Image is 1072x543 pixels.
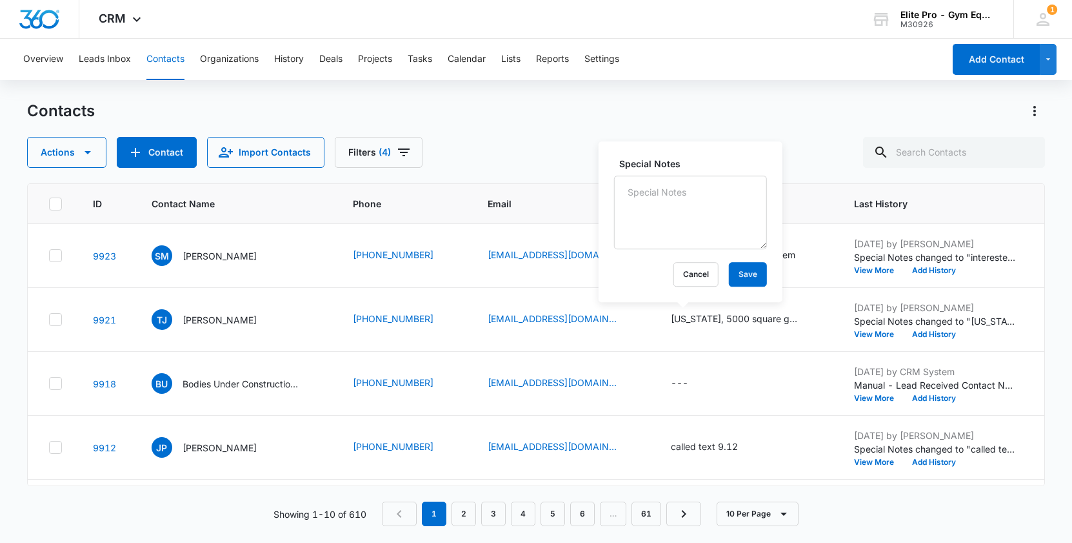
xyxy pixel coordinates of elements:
p: Special Notes changed to "interested in all in one system" [854,251,1015,264]
a: Page 4 [511,502,535,526]
span: Contact Name [152,197,303,210]
p: Bodies Under Construction/LavanteEpson [183,377,299,391]
div: Contact Name - Joseph P Ramirez - Select to Edit Field [152,437,280,458]
a: [EMAIL_ADDRESS][DOMAIN_NAME] [488,440,617,453]
div: account name [900,10,995,20]
label: Special Notes [619,157,772,170]
div: Special Notes - Michigan, 5000 square gym. 21st wants to open before xmas - Select to Edit Field [671,312,823,327]
p: [PERSON_NAME] [183,313,257,327]
button: Add History [903,458,965,466]
button: Settings [584,39,619,80]
h1: Contacts [27,101,95,121]
button: View More [854,394,903,402]
button: 10 Per Page [717,502,799,526]
p: Showing 1-10 of 610 [273,507,366,521]
div: Contact Name - Bodies Under Construction/LavanteEpson - Select to Edit Field [152,373,322,394]
button: Add Contact [953,44,1040,75]
button: Add Contact [117,137,197,168]
button: Organizations [200,39,259,80]
a: Navigate to contact details page for Joseph P Ramirez [93,442,116,453]
a: Page 2 [452,502,476,526]
button: Cancel [673,262,719,287]
a: Page 3 [481,502,506,526]
a: Page 61 [631,502,661,526]
a: [PHONE_NUMBER] [353,440,433,453]
div: Email - tyray.ace24@yahoo.com - Select to Edit Field [488,312,640,327]
span: SM [152,245,172,266]
p: [DATE] by CRM System [854,365,1015,378]
a: Next Page [666,502,701,526]
a: [EMAIL_ADDRESS][DOMAIN_NAME] [488,248,617,261]
a: Navigate to contact details page for Bodies Under Construction/LavanteEpson [93,378,116,389]
span: (4) [379,148,391,157]
div: Phone - +1 (586) 366-5374 - Select to Edit Field [353,312,457,327]
div: called text 9.12 [671,440,738,453]
p: Special Notes changed to "[US_STATE], 5000 square gym. 21st wants to open before xmas" [854,314,1015,328]
span: ID [93,197,102,210]
button: Add History [903,394,965,402]
p: Special Notes changed to "called text 9.12" [854,442,1015,456]
div: Special Notes - called text 9.12 - Select to Edit Field [671,440,761,455]
div: Email - Training@bucathletics.net - Select to Edit Field [488,376,640,391]
span: BU [152,373,172,394]
button: Actions [1024,101,1045,121]
p: [PERSON_NAME] [183,249,257,263]
button: Add History [903,267,965,274]
span: Last History [854,197,997,210]
p: [DATE] by [PERSON_NAME] [854,301,1015,314]
button: Overview [23,39,63,80]
button: Calendar [448,39,486,80]
button: View More [854,267,903,274]
div: Email - smccormick1213@gmail.com - Select to Edit Field [488,248,640,263]
button: Projects [358,39,392,80]
span: TJ [152,309,172,330]
button: Deals [319,39,342,80]
a: [EMAIL_ADDRESS][DOMAIN_NAME] [488,312,617,325]
button: Add History [903,331,965,338]
nav: Pagination [382,502,701,526]
div: Special Notes - - Select to Edit Field [671,376,711,391]
button: View More [854,458,903,466]
a: Page 6 [570,502,595,526]
a: [PHONE_NUMBER] [353,312,433,325]
div: Phone - +1 (662) 390-3868 - Select to Edit Field [353,376,457,391]
button: Leads Inbox [79,39,131,80]
a: Navigate to contact details page for Steven McCormick [93,251,116,261]
button: Save [729,262,767,287]
span: 1 [1047,5,1057,15]
div: [US_STATE], 5000 square gym. 21st wants to open before xmas [671,312,800,325]
a: Page 5 [541,502,565,526]
p: Manual - Lead Received Contact Name: Under Construction/LavanteEpson Phone: [PHONE_NUMBER] Email:... [854,378,1015,392]
div: Contact Name - Steven McCormick - Select to Edit Field [152,245,280,266]
button: Actions [27,137,106,168]
div: Contact Name - Tarae Jordan - Select to Edit Field [152,309,280,330]
button: Filters [335,137,422,168]
div: Phone - +1 (361) 658-6691 - Select to Edit Field [353,440,457,455]
a: [EMAIL_ADDRESS][DOMAIN_NAME] [488,376,617,389]
span: Phone [353,197,438,210]
button: Import Contacts [207,137,324,168]
div: Email - jrramirezinvesting@gmail.com - Select to Edit Field [488,440,640,455]
div: Phone - +1 (830) 243-1426 - Select to Edit Field [353,248,457,263]
button: History [274,39,304,80]
button: View More [854,331,903,338]
div: account id [900,20,995,29]
span: JP [152,437,172,458]
em: 1 [422,502,446,526]
button: Tasks [408,39,432,80]
div: notifications count [1047,5,1057,15]
a: [PHONE_NUMBER] [353,376,433,389]
button: Reports [536,39,569,80]
p: [DATE] by [PERSON_NAME] [854,237,1015,251]
button: Lists [501,39,521,80]
a: Navigate to contact details page for Tarae Jordan [93,314,116,325]
p: [PERSON_NAME] [183,441,257,455]
button: Contacts [146,39,184,80]
a: [PHONE_NUMBER] [353,248,433,261]
span: Email [488,197,621,210]
p: [DATE] by [PERSON_NAME] [854,429,1015,442]
input: Search Contacts [863,137,1045,168]
span: CRM [99,12,126,25]
div: --- [671,376,688,391]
